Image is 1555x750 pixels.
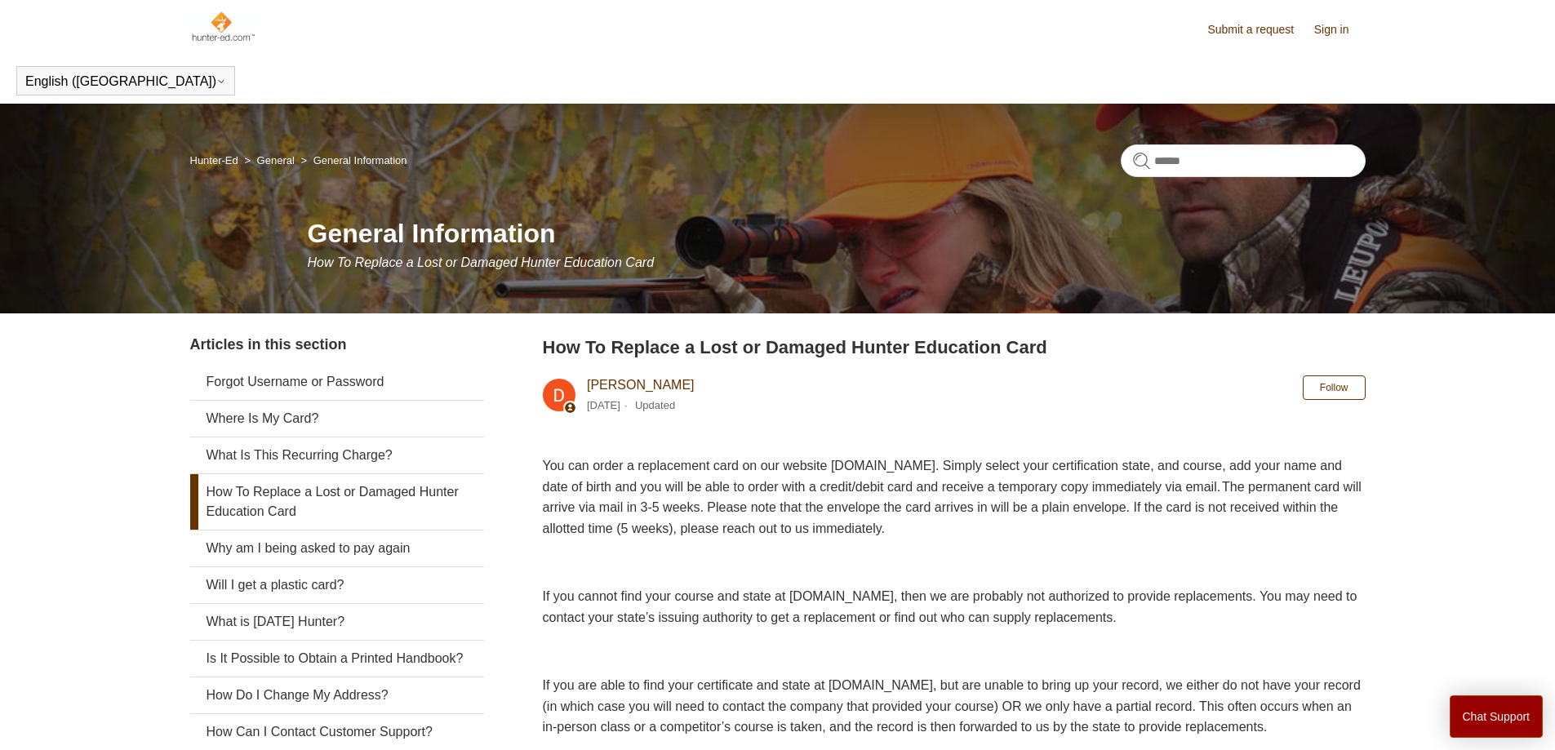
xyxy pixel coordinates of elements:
button: Chat Support [1450,695,1544,738]
a: Is It Possible to Obtain a Printed Handbook? [190,641,484,677]
a: [PERSON_NAME] [587,378,695,392]
li: General [241,154,297,166]
a: Forgot Username or Password [190,364,484,400]
a: What is [DATE] Hunter? [190,604,484,640]
span: If you cannot find your course and state at [DOMAIN_NAME], then we are probably not authorized to... [543,589,1357,624]
span: You can order a replacement card on our website [DOMAIN_NAME]. Simply select your certification s... [543,459,1362,535]
h2: How To Replace a Lost or Damaged Hunter Education Card [543,334,1366,361]
img: Hunter-Ed Help Center home page [190,10,256,42]
a: General Information [313,154,407,166]
a: Why am I being asked to pay again [190,530,484,566]
button: Follow Article [1303,375,1366,400]
a: Submit a request [1207,21,1310,38]
a: General [257,154,295,166]
li: General Information [297,154,407,166]
li: Hunter-Ed [190,154,242,166]
a: How Do I Change My Address? [190,677,484,713]
h1: General Information [308,214,1366,253]
a: Hunter-Ed [190,154,238,166]
span: If you are able to find your certificate and state at [DOMAIN_NAME], but are unable to bring up y... [543,678,1361,734]
a: What Is This Recurring Charge? [190,437,484,473]
a: Where Is My Card? [190,401,484,437]
span: How To Replace a Lost or Damaged Hunter Education Card [308,255,655,269]
button: English ([GEOGRAPHIC_DATA]) [25,74,226,89]
span: Articles in this section [190,336,347,353]
a: Sign in [1314,21,1366,38]
time: 03/04/2024, 10:49 [587,399,620,411]
a: How To Replace a Lost or Damaged Hunter Education Card [190,474,484,530]
a: How Can I Contact Customer Support? [190,714,484,750]
input: Search [1121,144,1366,177]
li: Updated [635,399,675,411]
a: Will I get a plastic card? [190,567,484,603]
